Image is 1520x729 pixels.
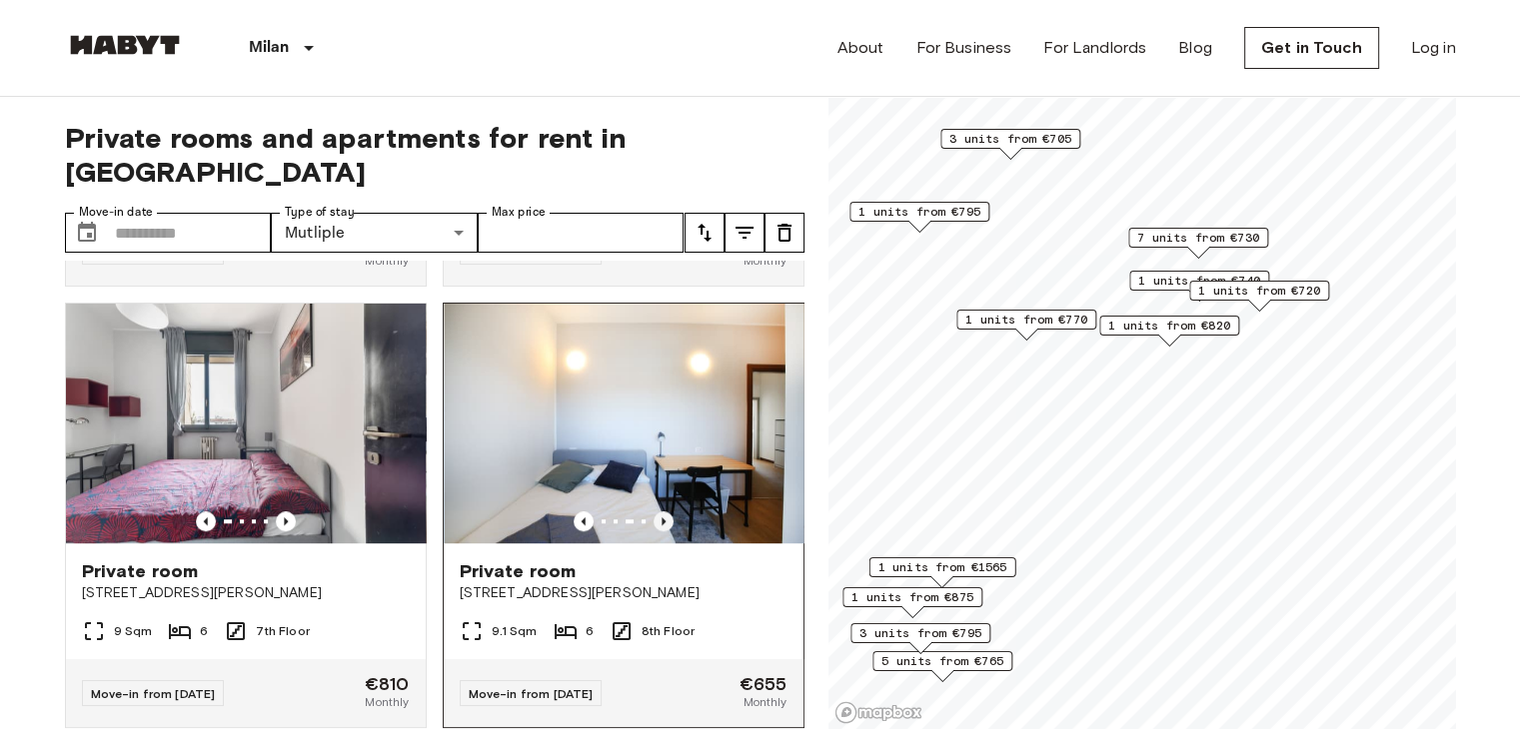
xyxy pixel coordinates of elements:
[65,303,427,728] a: Marketing picture of unit IT-14-044-001-06HPrevious imagePrevious imagePrivate room[STREET_ADDRES...
[1108,317,1230,335] span: 1 units from €820
[492,622,538,640] span: 9.1 Sqm
[285,204,355,221] label: Type of stay
[940,129,1080,160] div: Map marker
[849,202,989,233] div: Map marker
[1198,282,1320,300] span: 1 units from €720
[851,588,973,606] span: 1 units from €875
[858,203,980,221] span: 1 units from €795
[685,213,725,253] button: tune
[837,36,884,60] a: About
[460,583,787,603] span: [STREET_ADDRESS][PERSON_NAME]
[249,36,290,60] p: Milan
[834,701,922,724] a: Mapbox logo
[881,652,1003,670] span: 5 units from €765
[444,304,803,543] img: Marketing picture of unit IT-14-105-001-006
[492,204,546,221] label: Max price
[764,213,804,253] button: tune
[271,213,478,253] div: Mutliple
[654,511,674,531] button: Previous image
[872,651,1012,682] div: Map marker
[949,130,1071,148] span: 3 units from €705
[1137,229,1259,247] span: 7 units from €730
[276,511,296,531] button: Previous image
[66,304,426,543] img: Marketing picture of unit IT-14-044-001-06H
[256,622,309,640] span: 7th Floor
[82,583,410,603] span: [STREET_ADDRESS][PERSON_NAME]
[65,35,185,55] img: Habyt
[365,252,409,270] span: Monthly
[586,622,594,640] span: 6
[850,623,990,654] div: Map marker
[1043,36,1146,60] a: For Landlords
[114,622,153,640] span: 9 Sqm
[365,693,409,711] span: Monthly
[1129,271,1269,302] div: Map marker
[1178,36,1212,60] a: Blog
[91,686,216,701] span: Move-in from [DATE]
[1411,36,1456,60] a: Log in
[1099,316,1239,347] div: Map marker
[915,36,1011,60] a: For Business
[200,622,208,640] span: 6
[574,511,594,531] button: Previous image
[65,121,804,189] span: Private rooms and apartments for rent in [GEOGRAPHIC_DATA]
[1138,272,1260,290] span: 1 units from €740
[743,693,786,711] span: Monthly
[868,557,1015,588] div: Map marker
[740,675,787,693] span: €655
[877,558,1006,576] span: 1 units from €1565
[956,310,1096,341] div: Map marker
[196,511,216,531] button: Previous image
[443,303,804,728] a: Previous imagePrevious imagePrivate room[STREET_ADDRESS][PERSON_NAME]9.1 Sqm68th FloorMove-in fro...
[1128,228,1268,259] div: Map marker
[642,622,695,640] span: 8th Floor
[365,675,410,693] span: €810
[842,587,982,618] div: Map marker
[1189,281,1329,312] div: Map marker
[1244,27,1379,69] a: Get in Touch
[725,213,764,253] button: tune
[460,559,577,583] span: Private room
[82,559,199,583] span: Private room
[79,204,153,221] label: Move-in date
[67,213,107,253] button: Choose date
[859,624,981,642] span: 3 units from €795
[965,311,1087,329] span: 1 units from €770
[743,252,786,270] span: Monthly
[469,686,594,701] span: Move-in from [DATE]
